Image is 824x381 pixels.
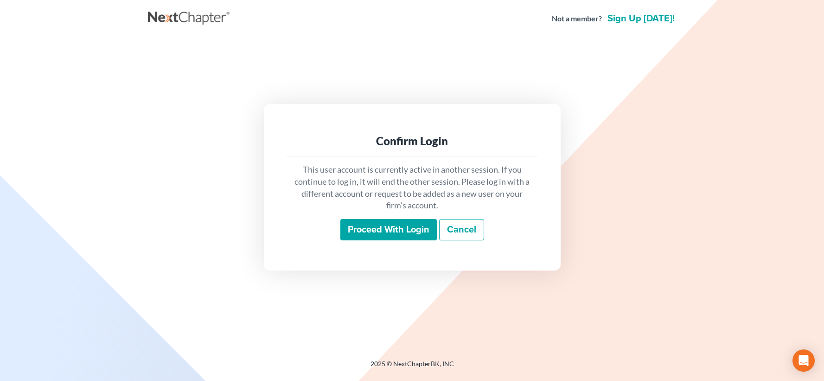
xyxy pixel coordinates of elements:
div: 2025 © NextChapterBK, INC [148,359,677,376]
a: Cancel [439,219,484,240]
input: Proceed with login [340,219,437,240]
p: This user account is currently active in another session. If you continue to log in, it will end ... [294,164,531,212]
a: Sign up [DATE]! [606,14,677,23]
div: Confirm Login [294,134,531,149]
strong: Not a member? [552,13,602,24]
div: Open Intercom Messenger [792,349,815,372]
